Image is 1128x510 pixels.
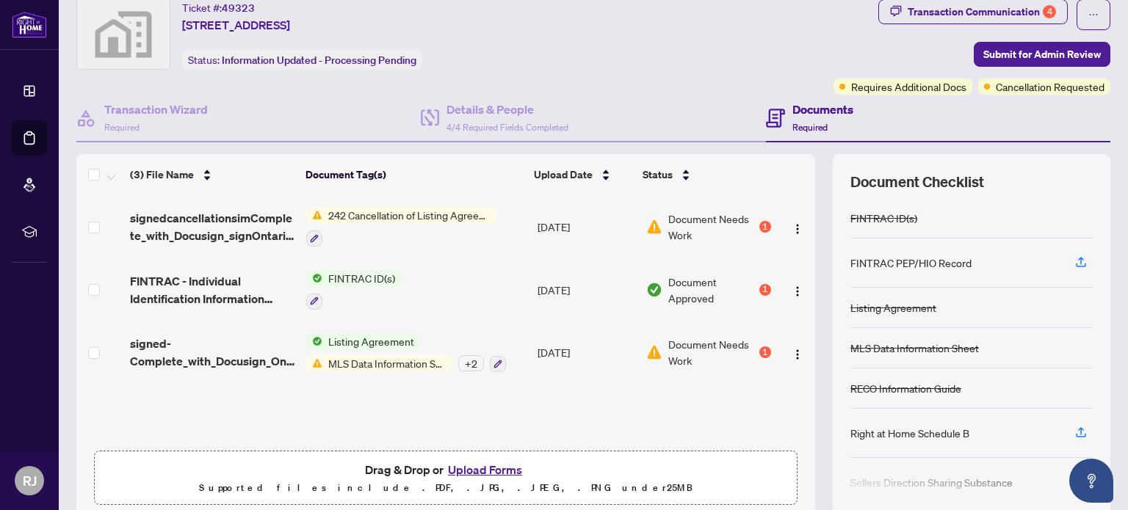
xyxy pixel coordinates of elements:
span: Drag & Drop orUpload FormsSupported files include .PDF, .JPG, .JPEG, .PNG under25MB [95,451,797,506]
span: signedcancellationsimComplete_with_Docusign_signOntario_242_-_C.pdf [130,209,294,244]
button: Status Icon242 Cancellation of Listing Agreement - Authority to Offer for Sale [306,207,496,247]
span: MLS Data Information Sheet [322,355,452,371]
span: Status [643,167,673,183]
span: Required [792,122,828,133]
img: Status Icon [306,355,322,371]
div: FINTRAC ID(s) [850,210,917,226]
button: Logo [786,215,809,238]
th: (3) File Name [124,154,300,195]
span: 49323 [222,1,255,15]
span: [STREET_ADDRESS] [182,16,290,34]
span: RJ [23,470,37,491]
span: (3) File Name [130,167,194,183]
th: Upload Date [528,154,637,195]
img: logo [12,11,47,38]
span: signed-Complete_with_Docusign_Ontario_208_-_Entry 6.pdf [130,335,294,370]
div: RECO Information Guide [850,380,961,396]
span: Information Updated - Processing Pending [222,54,416,67]
button: Submit for Admin Review [974,42,1110,67]
span: ellipsis [1088,10,1099,20]
span: FINTRAC ID(s) [322,270,401,286]
span: Requires Additional Docs [851,79,966,95]
div: Listing Agreement [850,299,936,316]
div: 1 [759,346,771,358]
img: Document Status [646,219,662,235]
div: + 2 [458,355,484,371]
td: [DATE] [532,258,640,321]
h4: Transaction Wizard [104,101,208,118]
img: Document Status [646,344,662,360]
span: Drag & Drop or [365,460,527,479]
span: FINTRAC - Individual Identification Information Record 2.pdf [130,272,294,307]
img: Document Status [646,282,662,298]
img: Logo [792,285,803,297]
img: Logo [792,349,803,360]
span: 4/4 Required Fields Completed [446,122,568,133]
button: Open asap [1069,459,1113,503]
button: Upload Forms [444,460,527,479]
span: Document Checklist [850,172,984,192]
th: Document Tag(s) [300,154,529,195]
td: [DATE] [532,321,640,385]
div: Right at Home Schedule B [850,425,969,441]
h4: Details & People [446,101,568,118]
span: Submit for Admin Review [983,43,1101,66]
p: Supported files include .PDF, .JPG, .JPEG, .PNG under 25 MB [104,479,788,497]
button: Status IconListing AgreementStatus IconMLS Data Information Sheet+2 [306,333,506,373]
button: Status IconFINTRAC ID(s) [306,270,401,310]
img: Status Icon [306,207,322,223]
div: FINTRAC PEP/HIO Record [850,255,972,271]
div: 1 [759,221,771,233]
img: Status Icon [306,333,322,349]
div: 1 [759,284,771,296]
button: Logo [786,340,809,364]
th: Status [637,154,772,195]
img: Status Icon [306,270,322,286]
span: 242 Cancellation of Listing Agreement - Authority to Offer for Sale [322,207,496,223]
span: Document Approved [668,274,756,306]
img: Logo [792,223,803,235]
h4: Documents [792,101,853,118]
span: Upload Date [534,167,593,183]
button: Logo [786,278,809,302]
div: Status: [182,50,422,70]
span: Cancellation Requested [996,79,1104,95]
div: 4 [1043,5,1056,18]
span: Document Needs Work [668,211,756,243]
span: Required [104,122,140,133]
td: [DATE] [532,195,640,258]
span: Listing Agreement [322,333,420,349]
div: MLS Data Information Sheet [850,340,979,356]
span: Document Needs Work [668,336,756,368]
